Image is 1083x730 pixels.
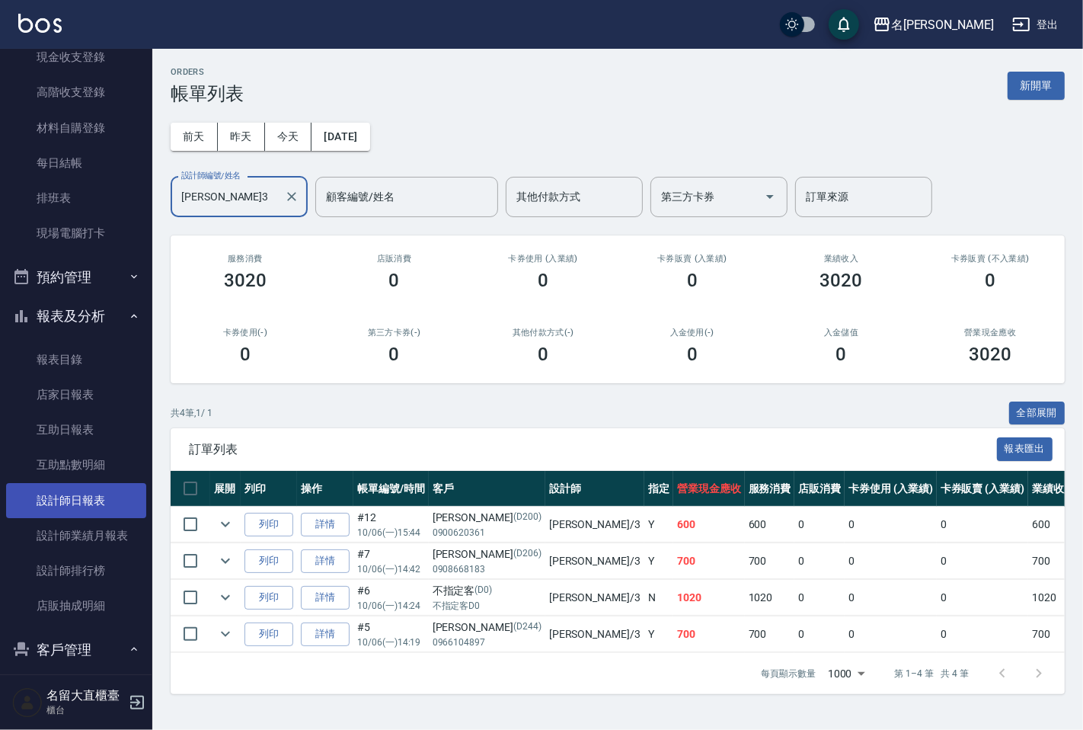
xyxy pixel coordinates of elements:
[265,123,312,151] button: 今天
[353,507,429,543] td: #12
[6,75,146,110] a: 高階收支登錄
[6,377,146,412] a: 店家日報表
[1009,402,1065,425] button: 全部展開
[433,526,541,539] p: 0900620361
[687,270,698,291] h3: 0
[644,543,673,579] td: Y
[487,254,599,264] h2: 卡券使用 (入業績)
[46,688,124,703] h5: 名留大直櫃臺
[845,616,937,652] td: 0
[433,546,541,562] div: [PERSON_NAME]
[433,562,541,576] p: 0908668183
[1008,78,1065,92] a: 新開單
[6,588,146,623] a: 店販抽成明細
[934,328,1046,338] h2: 營業現金應收
[353,616,429,652] td: #5
[687,344,698,365] h3: 0
[338,328,451,338] h2: 第三方卡券(-)
[820,270,863,291] h3: 3020
[214,623,237,645] button: expand row
[214,549,237,572] button: expand row
[214,513,237,536] button: expand row
[545,507,644,543] td: [PERSON_NAME] /3
[6,146,146,181] a: 每日結帳
[433,620,541,636] div: [PERSON_NAME]
[6,110,146,146] a: 材料自購登錄
[6,181,146,216] a: 排班表
[301,623,350,646] a: 詳情
[301,586,350,610] a: 詳情
[433,583,541,599] div: 不指定客
[244,586,293,610] button: 列印
[338,254,451,264] h2: 店販消費
[934,254,1046,264] h2: 卡券販賣 (不入業績)
[12,687,43,718] img: Person
[538,344,548,365] h3: 0
[513,546,541,562] p: (D206)
[171,123,218,151] button: 前天
[673,471,745,507] th: 營業現金應收
[429,471,545,507] th: 客戶
[513,510,541,526] p: (D200)
[189,254,302,264] h3: 服務消費
[545,616,644,652] td: [PERSON_NAME] /3
[937,616,1029,652] td: 0
[969,344,1011,365] h3: 3020
[785,254,898,264] h2: 業績收入
[389,270,400,291] h3: 0
[545,543,644,579] td: [PERSON_NAME] /3
[171,67,244,77] h2: ORDERS
[745,543,795,579] td: 700
[244,513,293,536] button: 列印
[673,507,745,543] td: 600
[845,471,937,507] th: 卡券使用 (入業績)
[301,513,350,536] a: 詳情
[867,9,1000,40] button: 名[PERSON_NAME]
[794,471,845,507] th: 店販消費
[538,270,548,291] h3: 0
[210,471,241,507] th: 展開
[644,471,673,507] th: 指定
[745,507,795,543] td: 600
[171,406,212,420] p: 共 4 筆, 1 / 1
[997,441,1053,456] a: 報表匯出
[214,586,237,609] button: expand row
[794,507,845,543] td: 0
[6,40,146,75] a: 現金收支登錄
[673,543,745,579] td: 700
[997,437,1053,461] button: 報表匯出
[845,507,937,543] td: 0
[357,526,425,539] p: 10/06 (一) 15:44
[636,328,749,338] h2: 入金使用(-)
[673,616,745,652] td: 700
[673,580,745,616] td: 1020
[357,636,425,649] p: 10/06 (一) 14:19
[545,471,644,507] th: 設計師
[46,703,124,717] p: 櫃台
[181,170,241,181] label: 設計師編號/姓名
[389,344,400,365] h3: 0
[845,543,937,579] td: 0
[937,580,1029,616] td: 0
[1006,11,1065,39] button: 登出
[353,471,429,507] th: 帳單編號/時間
[433,510,541,526] div: [PERSON_NAME]
[745,616,795,652] td: 700
[1028,543,1078,579] td: 700
[636,254,749,264] h2: 卡券販賣 (入業績)
[6,447,146,482] a: 互助點數明細
[357,562,425,576] p: 10/06 (一) 14:42
[6,483,146,518] a: 設計師日報表
[6,412,146,447] a: 互助日報表
[474,583,492,599] p: (D0)
[301,549,350,573] a: 詳情
[822,653,871,694] div: 1000
[513,620,541,636] p: (D244)
[937,507,1029,543] td: 0
[487,328,599,338] h2: 其他付款方式(-)
[189,328,302,338] h2: 卡券使用(-)
[218,123,265,151] button: 昨天
[1028,507,1078,543] td: 600
[794,543,845,579] td: 0
[937,471,1029,507] th: 卡券販賣 (入業績)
